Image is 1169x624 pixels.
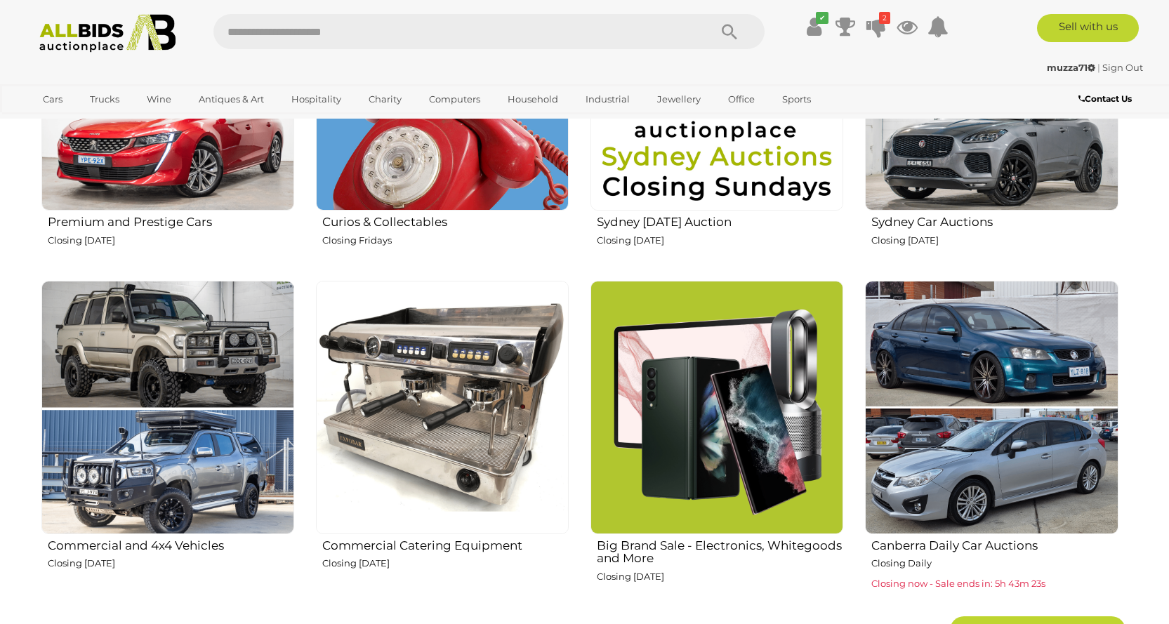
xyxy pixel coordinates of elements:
[590,280,843,606] a: Big Brand Sale - Electronics, Whitegoods and More Closing [DATE]
[41,280,294,606] a: Commercial and 4x4 Vehicles Closing [DATE]
[48,555,294,571] p: Closing [DATE]
[1102,62,1143,73] a: Sign Out
[871,555,1118,571] p: Closing Daily
[871,536,1118,552] h2: Canberra Daily Car Auctions
[871,212,1118,229] h2: Sydney Car Auctions
[879,12,890,24] i: 2
[81,88,128,111] a: Trucks
[41,281,294,533] img: Commercial and 4x4 Vehicles
[871,232,1118,248] p: Closing [DATE]
[719,88,764,111] a: Office
[816,12,828,24] i: ✔
[498,88,567,111] a: Household
[576,88,639,111] a: Industrial
[34,111,152,134] a: [GEOGRAPHIC_DATA]
[865,281,1118,533] img: Canberra Daily Car Auctions
[773,88,820,111] a: Sports
[316,281,569,533] img: Commercial Catering Equipment
[1047,62,1097,73] a: muzza71
[359,88,411,111] a: Charity
[315,280,569,606] a: Commercial Catering Equipment Closing [DATE]
[48,212,294,229] h2: Premium and Prestige Cars
[282,88,350,111] a: Hospitality
[597,536,843,565] h2: Big Brand Sale - Electronics, Whitegoods and More
[597,569,843,585] p: Closing [DATE]
[138,88,180,111] a: Wine
[864,280,1118,606] a: Canberra Daily Car Auctions Closing Daily Closing now - Sale ends in: 5h 43m 23s
[871,578,1045,589] span: Closing now - Sale ends in: 5h 43m 23s
[48,232,294,248] p: Closing [DATE]
[1037,14,1139,42] a: Sell with us
[1047,62,1095,73] strong: muzza71
[322,536,569,552] h2: Commercial Catering Equipment
[322,212,569,229] h2: Curios & Collectables
[420,88,489,111] a: Computers
[866,14,887,39] a: 2
[34,88,72,111] a: Cars
[804,14,825,39] a: ✔
[597,232,843,248] p: Closing [DATE]
[694,14,765,49] button: Search
[590,281,843,533] img: Big Brand Sale - Electronics, Whitegoods and More
[648,88,710,111] a: Jewellery
[1078,93,1132,104] b: Contact Us
[48,536,294,552] h2: Commercial and 4x4 Vehicles
[190,88,273,111] a: Antiques & Art
[597,212,843,229] h2: Sydney [DATE] Auction
[322,555,569,571] p: Closing [DATE]
[1078,91,1135,107] a: Contact Us
[322,232,569,248] p: Closing Fridays
[1097,62,1100,73] span: |
[32,14,184,53] img: Allbids.com.au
